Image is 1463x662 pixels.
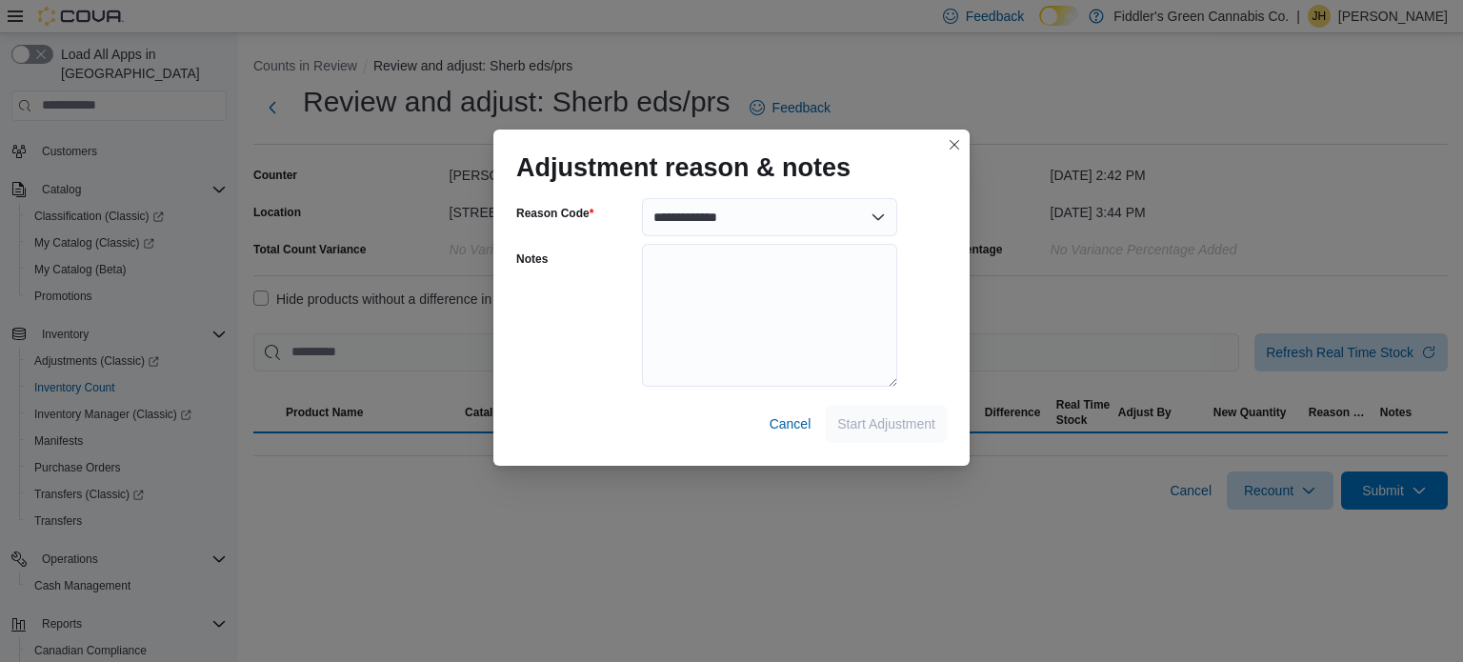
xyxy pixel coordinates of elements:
[516,152,851,183] h1: Adjustment reason & notes
[516,251,548,267] label: Notes
[770,414,812,433] span: Cancel
[826,405,947,443] button: Start Adjustment
[762,405,819,443] button: Cancel
[516,206,593,221] label: Reason Code
[837,414,935,433] span: Start Adjustment
[943,133,966,156] button: Closes this modal window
